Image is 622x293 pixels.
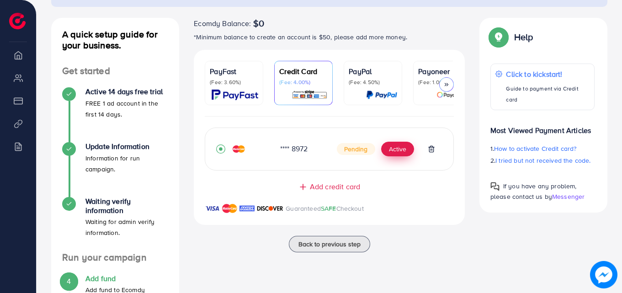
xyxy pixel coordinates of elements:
h4: Waiting verify information [85,197,168,214]
h4: Add fund [85,274,168,283]
span: I tried but not received the code. [495,156,590,165]
span: $0 [253,18,264,29]
span: 4 [67,276,71,287]
span: SAFE [321,204,336,213]
span: Messenger [552,192,585,201]
span: Back to previous step [298,240,361,249]
p: Most Viewed Payment Articles [490,117,595,136]
img: card [366,90,397,100]
li: Waiting verify information [51,197,179,252]
p: *Minimum balance to create an account is $50, please add more money. [194,32,465,43]
h4: Run your campaign [51,252,179,263]
p: Guaranteed Checkout [286,203,364,214]
span: Ecomdy Balance: [194,18,251,29]
p: 1. [490,143,595,154]
h4: Update Information [85,142,168,151]
span: Pending [337,143,375,155]
img: brand [239,203,255,214]
img: Popup guide [490,182,500,191]
span: How to activate Credit card? [494,144,576,153]
p: Click to kickstart! [506,69,590,80]
p: FREE 1 ad account in the first 14 days. [85,98,168,120]
img: brand [222,203,237,214]
img: brand [205,203,220,214]
h4: A quick setup guide for your business. [51,29,179,51]
li: Update Information [51,142,179,197]
p: Information for run campaign. [85,153,168,175]
p: (Fee: 3.60%) [210,79,258,86]
p: PayFast [210,66,258,77]
svg: record circle [216,144,225,154]
img: brand [257,203,283,214]
button: Active [381,142,414,156]
img: logo [9,13,26,29]
span: Add credit card [310,181,360,192]
p: (Fee: 1.00%) [418,79,467,86]
p: Credit Card [279,66,328,77]
img: card [212,90,258,100]
h4: Active 14 days free trial [85,87,168,96]
p: (Fee: 4.50%) [349,79,397,86]
img: credit [233,145,245,153]
li: Active 14 days free trial [51,87,179,142]
p: PayPal [349,66,397,77]
p: 2. [490,155,595,166]
img: Popup guide [490,29,507,45]
img: card [436,90,467,100]
p: Waiting for admin verify information. [85,216,168,238]
p: (Fee: 4.00%) [279,79,328,86]
p: Payoneer [418,66,467,77]
button: Back to previous step [289,236,370,252]
span: If you have any problem, please contact us by [490,181,577,201]
img: card [292,90,328,100]
p: Help [514,32,533,43]
img: image [590,261,617,288]
h4: Get started [51,65,179,77]
p: Guide to payment via Credit card [506,83,590,105]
